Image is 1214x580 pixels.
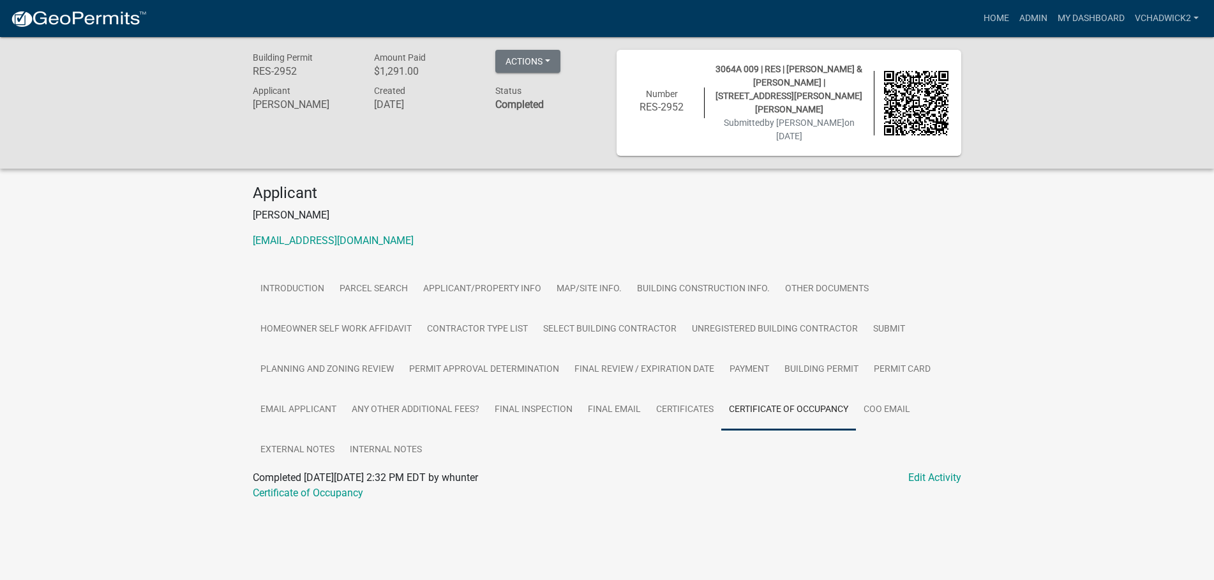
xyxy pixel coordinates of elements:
a: Permit Approval Determination [401,349,567,390]
a: Map/Site Info. [549,269,629,310]
a: Final Inspection [487,390,580,431]
a: Home [978,6,1014,31]
h6: RES-2952 [253,65,355,77]
h6: [PERSON_NAME] [253,98,355,111]
a: [EMAIL_ADDRESS][DOMAIN_NAME] [253,234,414,247]
a: Edit Activity [908,470,961,485]
a: Payment [722,349,777,390]
a: Building Construction Info. [629,269,777,310]
a: Certificate of Occupancy [253,487,363,499]
a: Parcel search [332,269,416,310]
a: Submit [866,309,913,350]
a: COO Email [856,390,918,431]
span: Created [374,86,405,96]
span: by [PERSON_NAME] [765,118,844,128]
a: Admin [1014,6,1053,31]
span: Applicant [253,86,290,96]
a: Internal Notes [342,430,430,471]
h6: $1,291.00 [374,65,476,77]
strong: Completed [495,98,544,111]
span: Completed [DATE][DATE] 2:32 PM EDT by whunter [253,471,478,484]
span: Number [646,89,678,99]
a: My Dashboard [1053,6,1130,31]
a: Certificate of Occupancy [721,390,856,431]
a: Building Permit [777,349,866,390]
a: Any other Additional Fees? [344,390,487,431]
h6: [DATE] [374,98,476,111]
a: Other Documents [777,269,876,310]
a: Homeowner Self Work Affidavit [253,309,419,350]
img: QR code [884,71,949,136]
span: Submitted on [DATE] [724,118,855,141]
a: Permit Card [866,349,938,390]
button: Actions [495,50,560,73]
a: Final Email [580,390,648,431]
a: Unregistered Building Contractor [684,309,866,350]
a: Applicant/Property Info [416,269,549,310]
a: Contractor Type List [419,309,536,350]
a: Email Applicant [253,390,344,431]
a: Introduction [253,269,332,310]
a: Planning and Zoning Review [253,349,401,390]
span: Status [495,86,521,96]
span: Amount Paid [374,52,426,63]
span: Building Permit [253,52,313,63]
h4: Applicant [253,184,961,202]
span: 3064A 009 | RES | [PERSON_NAME] & [PERSON_NAME] | [STREET_ADDRESS][PERSON_NAME][PERSON_NAME] [716,64,862,114]
a: VChadwick2 [1130,6,1204,31]
a: Certificates [648,390,721,431]
a: External Notes [253,430,342,471]
a: Select Building Contractor [536,309,684,350]
p: [PERSON_NAME] [253,208,961,223]
a: Final Review / Expiration Date [567,349,722,390]
h6: RES-2952 [629,101,694,113]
